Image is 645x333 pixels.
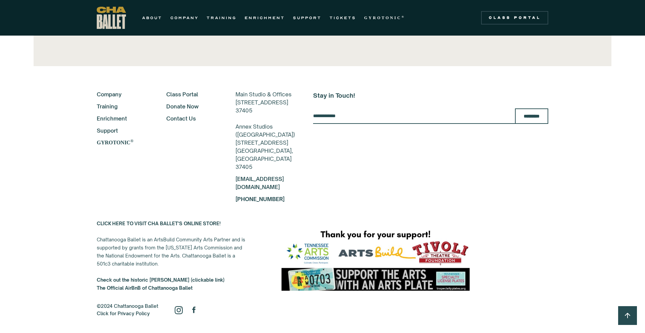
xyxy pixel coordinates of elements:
div: Chattanooga Ballet is an ArtsBuild Community Arts Partner and is supported by grants from the [US... [97,220,248,292]
a: TRAINING [207,14,236,22]
a: ABOUT [142,14,162,22]
a: Donate Now [166,102,218,110]
h5: Stay in Touch! [313,90,548,100]
a: Training [97,102,148,110]
sup: ® [401,15,405,18]
div: Class Portal [485,15,544,20]
a: Company [97,90,148,98]
sup: ® [130,139,133,143]
form: Email Form [313,108,548,124]
strong: GYROTONIC [97,140,130,145]
a: Class Portal [481,11,548,25]
a: GYROTONIC® [97,139,148,147]
div: ©2024 Chattanooga Ballet [97,302,158,317]
strong: The Official AirBnB of Chattanooga Ballet [97,285,192,291]
a: Contact Us [166,114,218,123]
a: ENRICHMENT [245,14,285,22]
div: Main Studio & Offices [STREET_ADDRESS] 37405 Annex Studios ([GEOGRAPHIC_DATA]) [STREET_ADDRESS] [... [235,90,295,171]
a: Check out the historic [PERSON_NAME] (clickable link) [97,277,224,283]
a: COMPANY [170,14,199,22]
a: Click for Privacy Policy [97,311,150,316]
a: GYROTONIC® [364,14,405,22]
a: Enrichment [97,114,148,123]
strong: GYROTONIC [364,15,401,20]
a: [PHONE_NUMBER] [235,196,285,202]
a: home [97,7,126,29]
a: TICKETS [330,14,356,22]
a: CLICK HERE TO VISIT CHA BALLET'S ONLINE STORE! [97,221,221,226]
a: SUPPORT [293,14,321,22]
a: Support [97,127,148,135]
a: Class Portal [166,90,218,98]
a: [EMAIL_ADDRESS][DOMAIN_NAME] [235,176,284,190]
